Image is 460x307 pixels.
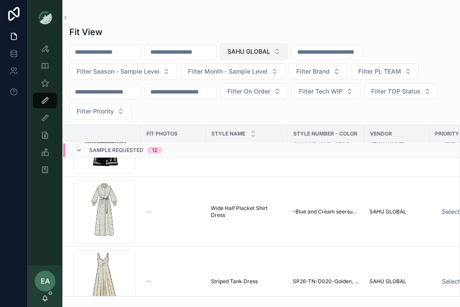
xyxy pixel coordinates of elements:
span: Filter Month - Sample Level [188,67,268,76]
a: -Blue and Cream seersucker [293,208,359,215]
button: Select Button [69,103,132,120]
span: Filter PL TEAM [358,67,401,76]
span: SAHU GLOBAL [227,47,270,56]
button: Select Button [220,83,288,100]
span: SAHU GLOBAL [369,278,406,285]
span: EA [41,276,50,286]
button: Select Button [292,83,360,100]
button: Select Button [69,63,177,80]
h1: Fit View [69,26,103,38]
div: scrollable content [28,35,62,189]
span: PRIORITY [435,130,459,137]
span: Sample Requested [89,147,143,154]
a: Wide Half Placket Shirt Dress [211,205,282,219]
span: SAHU GLOBAL [369,208,406,215]
span: Vendor [370,130,392,137]
a: -- [146,278,201,285]
span: STYLE NAME [211,130,245,137]
span: Filter On Order [227,87,270,96]
a: -- [146,208,201,215]
button: Select Button [289,63,347,80]
span: Filter Priority [77,107,114,116]
span: Filter Tech WIP [299,87,343,96]
span: Filter Brand [296,67,330,76]
img: App logo [38,10,52,24]
span: Filter TOP Status [371,87,421,96]
button: Select Button [351,63,419,80]
a: SAHU GLOBAL [369,208,424,215]
span: -- [146,278,151,285]
a: SAHU GLOBAL [369,278,424,285]
span: Fit Photos [146,130,178,137]
button: Select Button [220,43,288,60]
div: 12 [152,147,157,154]
span: Striped Tank Dress [211,278,258,285]
span: Style Number - Color [293,130,357,137]
span: -- [146,208,151,215]
button: Select Button [364,83,438,100]
a: SP26-TN-D020-Golden, Yellow and White Stripe [293,278,359,285]
a: Striped Tank Dress [211,278,282,285]
button: Select Button [181,63,285,80]
span: Filter Season - Sample Level [77,67,159,76]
